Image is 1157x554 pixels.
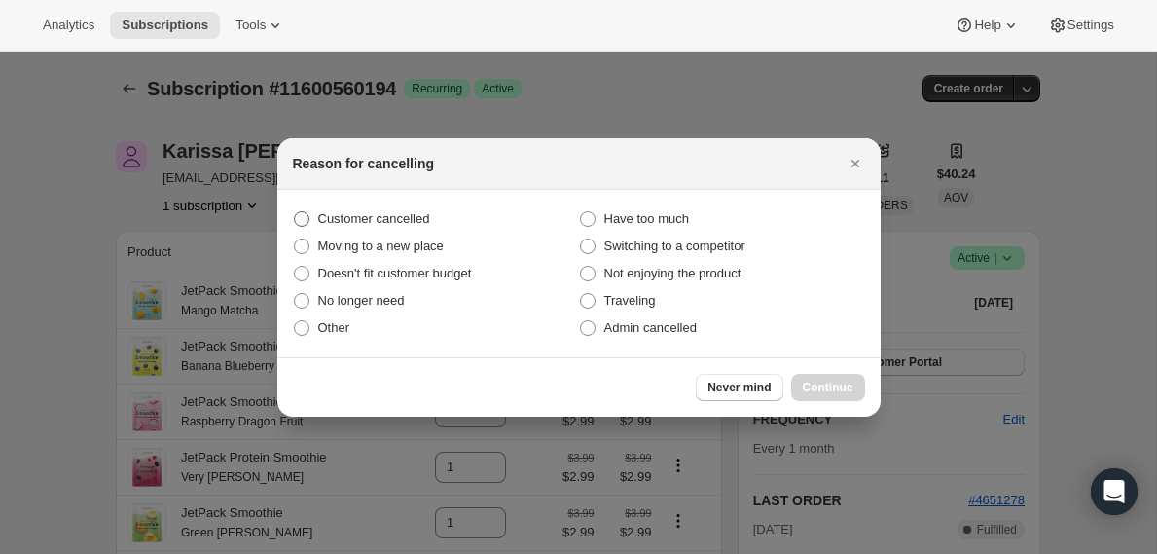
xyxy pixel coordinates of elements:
[604,266,741,280] span: Not enjoying the product
[604,293,656,308] span: Traveling
[943,12,1031,39] button: Help
[604,320,697,335] span: Admin cancelled
[43,18,94,33] span: Analytics
[318,320,350,335] span: Other
[318,266,472,280] span: Doesn't fit customer budget
[707,380,771,395] span: Never mind
[293,154,434,173] h2: Reason for cancelling
[31,12,106,39] button: Analytics
[1067,18,1114,33] span: Settings
[604,211,689,226] span: Have too much
[318,239,444,253] span: Moving to a new place
[224,12,297,39] button: Tools
[122,18,208,33] span: Subscriptions
[1091,468,1138,515] div: Open Intercom Messenger
[318,293,405,308] span: No longer need
[110,12,220,39] button: Subscriptions
[974,18,1000,33] span: Help
[318,211,430,226] span: Customer cancelled
[235,18,266,33] span: Tools
[842,150,869,177] button: Close
[1036,12,1126,39] button: Settings
[696,374,782,401] button: Never mind
[604,239,745,253] span: Switching to a competitor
